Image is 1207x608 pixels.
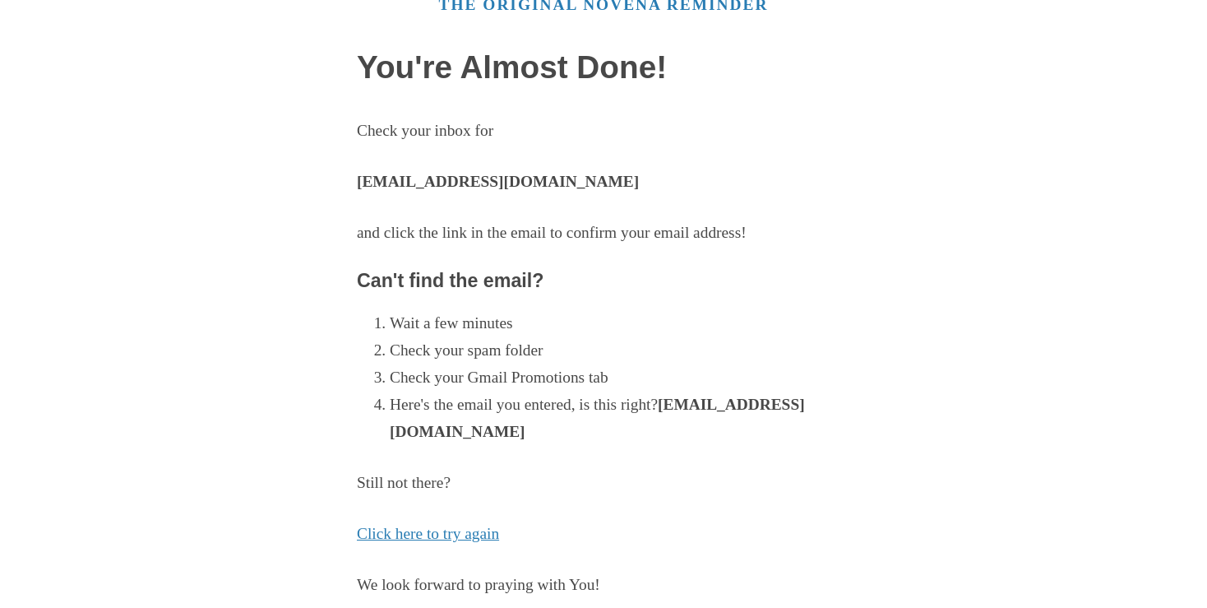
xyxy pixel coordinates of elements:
a: Click here to try again [357,525,499,542]
strong: [EMAIL_ADDRESS][DOMAIN_NAME] [390,396,805,440]
li: Check your spam folder [390,337,850,364]
p: Check your inbox for [357,118,850,145]
p: Still not there? [357,470,850,497]
li: Here's the email you entered, is this right? [390,392,850,446]
p: We look forward to praying with You! [357,572,850,599]
h1: You're Almost Done! [357,50,850,86]
p: and click the link in the email to confirm your email address! [357,220,850,247]
li: Wait a few minutes [390,310,850,337]
strong: [EMAIL_ADDRESS][DOMAIN_NAME] [357,173,639,190]
h3: Can't find the email? [357,271,850,292]
li: Check your Gmail Promotions tab [390,364,850,392]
